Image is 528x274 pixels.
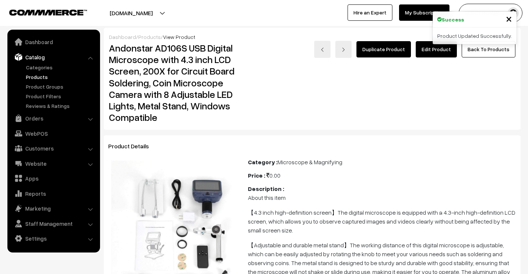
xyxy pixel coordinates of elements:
button: Close [506,13,512,24]
div: Microscope & Magnifying [248,158,516,166]
a: Products [24,73,97,81]
span: View Product [163,34,195,40]
a: Products [138,34,161,40]
a: Website [9,157,97,170]
a: WebPOS [9,127,97,140]
a: Back To Products [462,41,515,57]
p: 【4.3 inch high-definition screen】The digital microscope is equipped with a 4.3-inch high-definiti... [248,208,516,235]
b: Price : [248,172,265,179]
strong: Success [442,16,464,23]
a: Settings [9,232,97,245]
button: [DOMAIN_NAME] [84,4,179,22]
img: right-arrow.png [341,47,346,52]
a: Dashboard [109,34,136,40]
img: user [508,7,519,19]
a: Categories [24,63,97,71]
a: Hire an Expert [348,4,392,21]
a: Dashboard [9,35,97,49]
button: ELECTROWAVE DE… [459,4,522,22]
a: Duplicate Product [356,41,411,57]
a: Edit Product [416,41,457,57]
img: left-arrow.png [320,47,325,52]
b: Description : [248,185,284,192]
a: Reports [9,187,97,200]
span: Product Details [108,142,158,150]
a: COMMMERCE [9,7,74,16]
a: Product Groups [24,83,97,90]
a: Orders [9,112,97,125]
div: / / [109,33,515,41]
img: COMMMERCE [9,10,87,15]
div: Product Updated Successfully. [433,27,517,44]
a: Marketing [9,202,97,215]
div: 0.00 [248,171,516,180]
a: My Subscription [399,4,449,21]
span: × [506,11,512,25]
a: Staff Management [9,217,97,230]
b: Category : [248,158,278,166]
a: Reviews & Ratings [24,102,97,110]
a: Catalog [9,50,97,64]
a: Product Filters [24,92,97,100]
h2: Andonstar AD106S USB Digital Microscope with 4.3 inch LCD Screen, 200X for Circuit Board Solderin... [109,42,237,123]
p: About this item [248,193,516,202]
a: Apps [9,172,97,185]
a: Customers [9,142,97,155]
